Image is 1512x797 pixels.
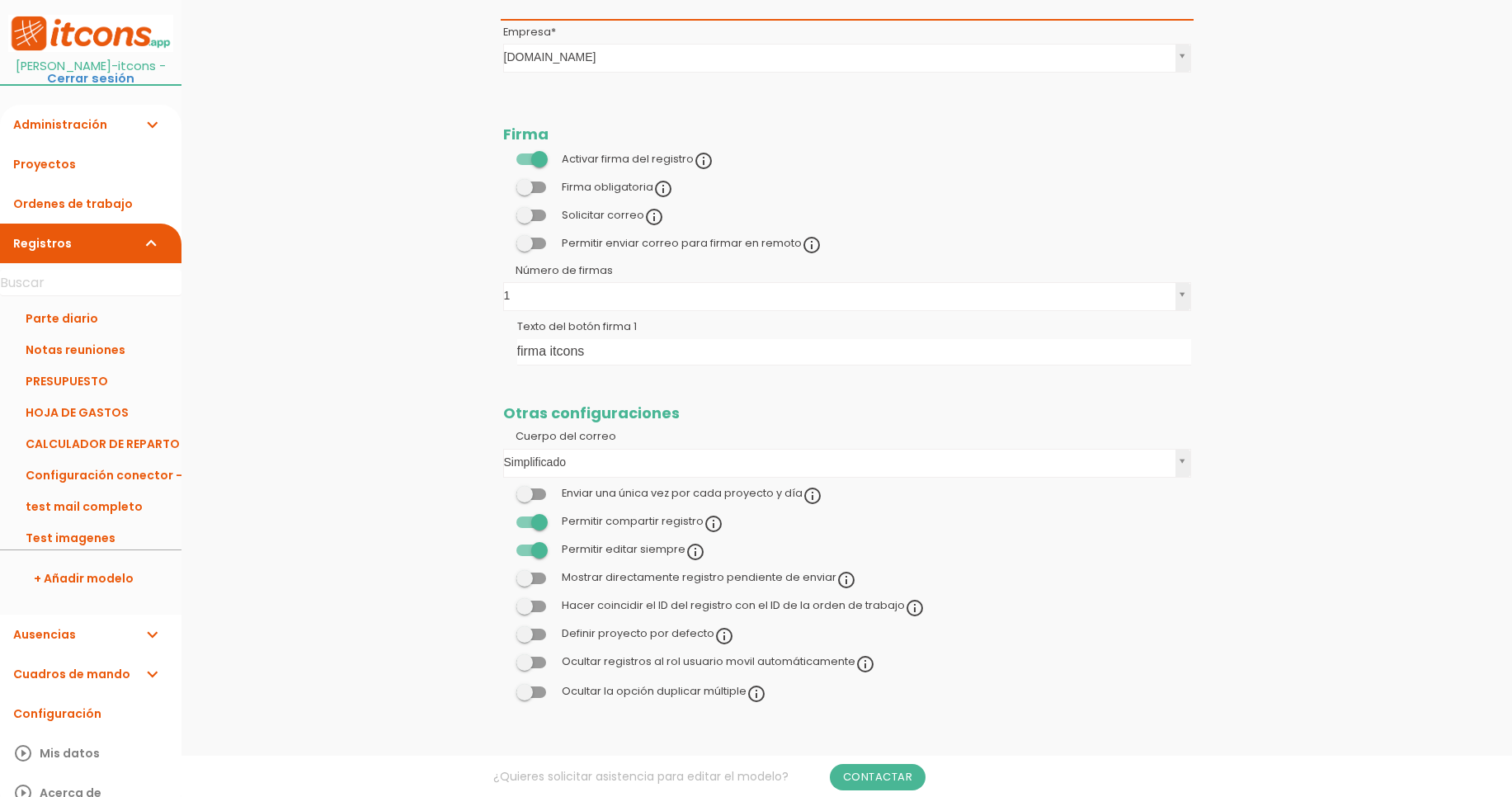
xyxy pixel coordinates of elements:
label: Hacer coincidir el ID del registro con el ID de la orden de trabajo [562,598,925,612]
label: Permitir enviar correo para firmar en remoto [562,236,822,250]
a: Simplificado [504,450,1190,477]
i: info_outline [836,570,856,590]
label: Firma obligatoria [562,180,673,194]
i: info_outline [653,179,673,199]
label: Enviar una única vez por cada proyecto y día [562,486,822,500]
i: info_outline [704,514,723,534]
label: Activar firma del registro [562,152,714,166]
img: itcons-logo [8,15,173,52]
label: Texto del botón firma 1 [517,319,637,334]
div: ¿Quieres solicitar asistencia para editar el modelo? [181,756,1237,797]
h2: Firma [503,126,1191,143]
i: expand_more [142,654,162,694]
i: info_outline [644,207,664,227]
label: Ocultar registros al rol usuario movil automáticamente [562,654,875,668]
h2: Otras configuraciones [503,405,1191,422]
i: info_outline [905,598,925,618]
a: 1 [504,283,1190,310]
label: Permitir editar siempre [562,542,705,556]
a: [DOMAIN_NAME] [504,45,1190,72]
span: 1 [504,283,1169,309]
i: info_outline [685,542,705,562]
span: Simplificado [504,450,1169,475]
label: Permitir compartir registro [562,514,723,528]
a: + Añadir modelo [8,559,173,598]
i: info_outline [694,151,714,171]
label: Mostrar directamente registro pendiente de enviar [562,570,856,584]
i: info_outline [802,235,822,255]
span: [DOMAIN_NAME] [504,45,1169,70]
i: info_outline [803,486,822,506]
a: Contactar [830,764,926,790]
label: Número de firmas [503,263,676,278]
i: expand_more [142,105,162,144]
i: info_outline [747,684,766,704]
i: expand_more [142,224,162,263]
a: Cerrar sesión [47,70,134,87]
label: Definir proyecto por defecto [562,626,734,640]
i: play_circle_outline [13,733,33,773]
i: info_outline [714,626,734,646]
label: Empresa [503,25,556,40]
i: info_outline [855,654,875,674]
label: Solicitar correo [562,208,664,222]
label: Cuerpo del correo [503,429,676,444]
i: expand_more [142,615,162,654]
label: Ocultar la opción duplicar múltiple [562,684,766,698]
